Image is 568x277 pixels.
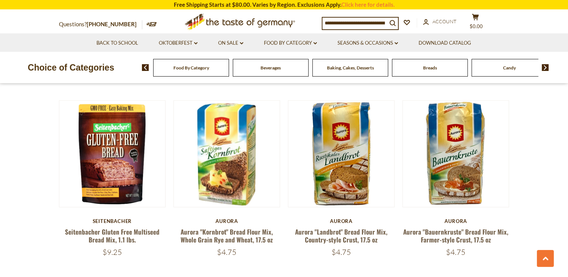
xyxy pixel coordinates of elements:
div: Aurora [288,218,395,224]
img: Aurora "Kornbrot" Bread Flour Mix, Whole Grain Rye and Wheat, 17.5 oz [174,101,280,207]
a: Seasons & Occasions [337,39,398,47]
a: Aurora "Landbrot" Bread Flour Mix, Country-style Crust, 17.5 oz [295,227,387,244]
img: Aurora "Landbrot" Bread Flour Mix, Country-style Crust, 17.5 oz [288,101,395,207]
a: Oktoberfest [159,39,197,47]
a: Back to School [96,39,138,47]
span: Account [432,18,457,24]
img: Aurora "Bauernkruste" Bread Flour Mix, Farmer-style Crust, 17.5 oz [403,101,509,207]
a: Baking, Cakes, Desserts [327,65,374,71]
a: Aurora "Kornbrot" Bread Flour Mix, Whole Grain Rye and Wheat, 17.5 oz [181,227,273,244]
span: $4.75 [331,247,351,257]
a: Seitenbacher Gluten Free Multiseed Bread Mix, 1.1 lbs. [65,227,160,244]
div: Aurora [402,218,509,224]
button: $0.00 [464,14,487,32]
span: $4.75 [446,247,466,257]
a: Download Catalog [419,39,471,47]
span: $4.75 [217,247,237,257]
div: Aurora [173,218,280,224]
a: On Sale [218,39,243,47]
div: Seitenbacher [59,218,166,224]
a: Breads [423,65,437,71]
img: Seitenbacher Gluten Free Multiseed Bread Mix, 1.1 lbs. [59,101,166,207]
a: Aurora "Bauernkruste" Bread Flour Mix, Farmer-style Crust, 17.5 oz [403,227,508,244]
span: $0.00 [470,23,483,29]
a: [PHONE_NUMBER] [87,21,137,27]
a: Candy [503,65,516,71]
a: Click here for details. [341,1,395,8]
span: $9.25 [102,247,122,257]
a: Beverages [261,65,281,71]
p: Questions? [59,20,142,29]
a: Food By Category [173,65,209,71]
a: Account [423,18,457,26]
img: next arrow [542,64,549,71]
a: Food By Category [264,39,317,47]
img: previous arrow [142,64,149,71]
